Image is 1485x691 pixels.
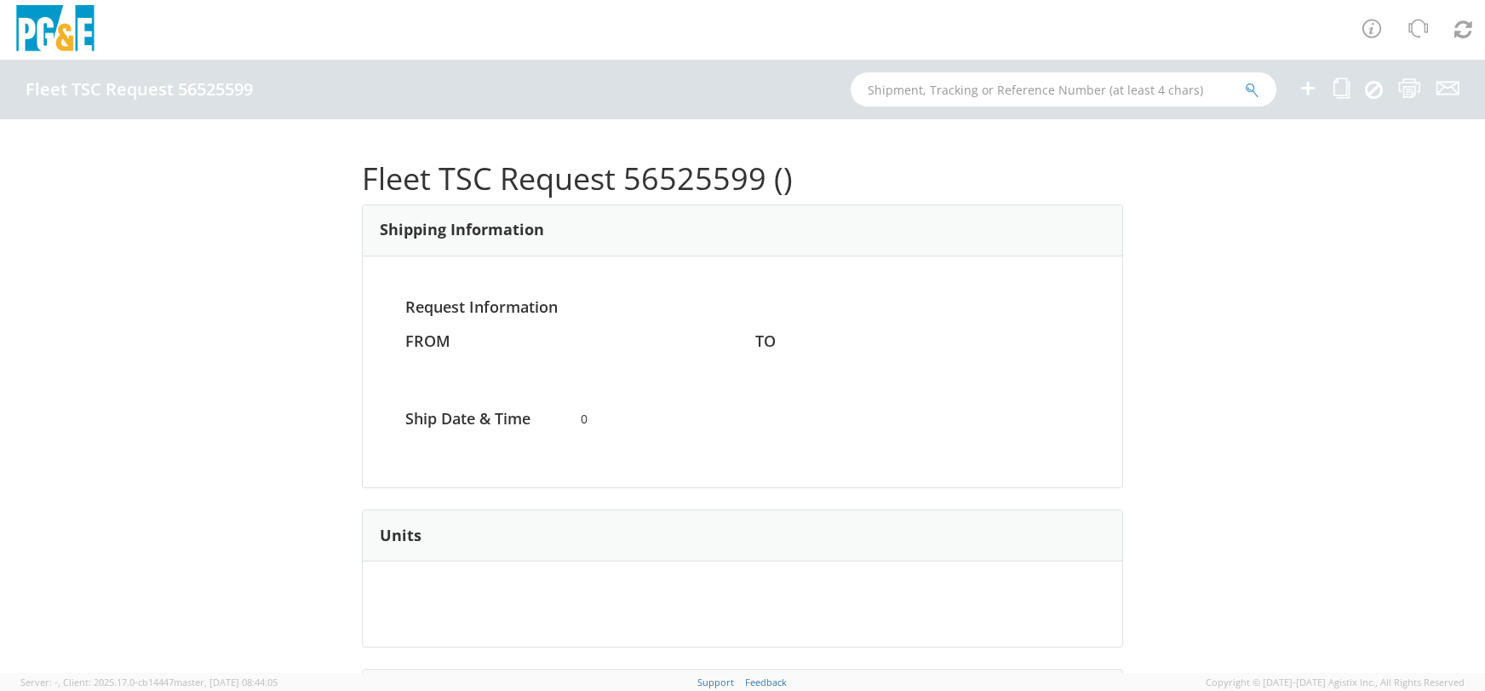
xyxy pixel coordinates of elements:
h3: Shipping Information [380,222,544,239]
a: Support [697,676,734,688]
h3: Units [380,527,421,544]
h4: FROM [405,333,730,350]
span: , [58,676,60,688]
span: Server: - [20,676,60,688]
h4: Fleet TSC Request 56525599 [26,80,253,99]
span: Copyright © [DATE]-[DATE] Agistix Inc., All Rights Reserved [1206,676,1465,689]
a: Feedback [745,676,787,688]
input: Shipment, Tracking or Reference Number (at least 4 chars) [851,72,1276,107]
span: 0 [568,411,918,428]
span: master, [DATE] 08:44:05 [174,676,278,688]
span: Client: 2025.17.0-cb14447 [63,676,278,688]
h1: Fleet TSC Request 56525599 () [362,162,1123,196]
h4: Ship Date & Time [393,411,568,428]
h4: Request Information [405,299,1080,316]
h4: TO [755,333,1080,350]
img: pge-logo-06675f144f4cfa6a6814.png [13,5,98,55]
